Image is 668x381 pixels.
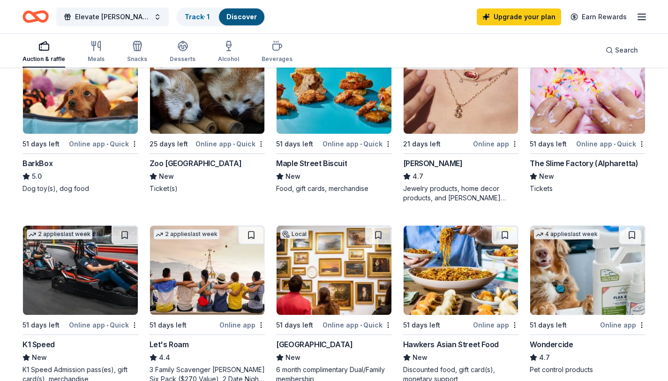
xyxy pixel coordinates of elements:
button: Snacks [127,37,147,68]
div: Ticket(s) [150,184,265,193]
div: Local [280,229,308,239]
div: 21 days left [403,138,441,150]
a: Image for The Slime Factory (Alpharetta)Local51 days leftOnline app•QuickThe Slime Factory (Alpha... [530,44,645,193]
div: 25 days left [150,138,188,150]
img: Image for Zoo Atlanta [150,45,265,134]
div: Online app Quick [69,138,138,150]
div: 51 days left [150,320,187,331]
div: BarkBox [23,158,53,169]
img: Image for BarkBox [23,45,138,134]
div: 51 days left [530,138,567,150]
img: Image for Maple Street Biscuit [277,45,391,134]
a: Discover [226,13,257,21]
div: Snacks [127,55,147,63]
div: Online app [473,138,518,150]
span: Search [615,45,638,56]
div: Pet control products [530,365,645,374]
div: [GEOGRAPHIC_DATA] [276,339,353,350]
div: Online app Quick [69,319,138,331]
div: Zoo [GEOGRAPHIC_DATA] [150,158,242,169]
div: Online app Quick [323,319,392,331]
div: 51 days left [276,138,313,150]
span: 4.7 [539,352,550,363]
div: [PERSON_NAME] [403,158,463,169]
div: Beverages [262,55,293,63]
div: Jewelry products, home decor products, and [PERSON_NAME] Gives Back event in-store or online (or ... [403,184,519,203]
span: • [233,140,235,148]
a: Image for Kendra ScottTop rated13 applieslast week21 days leftOnline app[PERSON_NAME]4.7Jewelry p... [403,44,519,203]
a: Track· 1 [185,13,210,21]
a: Image for Maple Street Biscuit3 applieslast week51 days leftOnline app•QuickMaple Street BiscuitN... [276,44,392,193]
img: Image for Hawkers Asian Street Food [404,226,518,315]
div: Maple Street Biscuit [276,158,347,169]
span: New [159,171,174,182]
div: Alcohol [218,55,239,63]
div: 51 days left [276,320,313,331]
span: 5.0 [32,171,42,182]
div: Online app Quick [323,138,392,150]
div: Online app [600,319,645,331]
img: Image for K1 Speed [23,226,138,315]
div: Desserts [170,55,195,63]
span: • [106,321,108,329]
a: Image for Wondercide4 applieslast week51 days leftOnline appWondercide4.7Pet control products [530,225,645,374]
span: New [285,352,300,363]
div: Online app Quick [576,138,645,150]
button: Alcohol [218,37,239,68]
span: • [360,321,362,329]
span: • [106,140,108,148]
a: Earn Rewards [565,8,632,25]
img: Image for High Museum of Art [277,226,391,315]
button: Auction & raffle [23,37,65,68]
span: 4.7 [413,171,423,182]
button: Search [598,41,645,60]
div: 2 applies last week [154,229,219,239]
span: 4.4 [159,352,170,363]
a: Home [23,6,49,28]
div: 2 applies last week [27,229,92,239]
button: Elevate [PERSON_NAME] Silent Auction [56,8,169,26]
img: Image for Wondercide [530,226,645,315]
button: Beverages [262,37,293,68]
div: Wondercide [530,339,573,350]
div: 51 days left [23,320,60,331]
a: Image for BarkBoxTop rated9 applieslast week51 days leftOnline app•QuickBarkBox5.0Dog toy(s), dog... [23,44,138,193]
button: Desserts [170,37,195,68]
div: Online app [473,319,518,331]
span: Elevate [PERSON_NAME] Silent Auction [75,11,150,23]
div: Online app [219,319,265,331]
div: 51 days left [23,138,60,150]
a: Image for Zoo Atlanta1 applylast weekLocal25 days leftOnline app•QuickZoo [GEOGRAPHIC_DATA]NewTic... [150,44,265,193]
button: Meals [88,37,105,68]
div: Dog toy(s), dog food [23,184,138,193]
div: Let's Roam [150,339,189,350]
div: Tickets [530,184,645,193]
span: New [32,352,47,363]
div: Meals [88,55,105,63]
span: • [614,140,615,148]
button: Track· 1Discover [176,8,265,26]
span: • [360,140,362,148]
div: Food, gift cards, merchandise [276,184,392,193]
div: Hawkers Asian Street Food [403,339,499,350]
div: K1 Speed [23,339,55,350]
div: 4 applies last week [534,229,600,239]
img: Image for Kendra Scott [404,45,518,134]
span: New [413,352,428,363]
div: 51 days left [530,320,567,331]
div: 51 days left [403,320,440,331]
span: New [285,171,300,182]
div: The Slime Factory (Alpharetta) [530,158,638,169]
img: Image for Let's Roam [150,226,265,315]
span: New [539,171,554,182]
div: Online app Quick [195,138,265,150]
div: Auction & raffle [23,55,65,63]
img: Image for The Slime Factory (Alpharetta) [530,45,645,134]
a: Upgrade your plan [477,8,561,25]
